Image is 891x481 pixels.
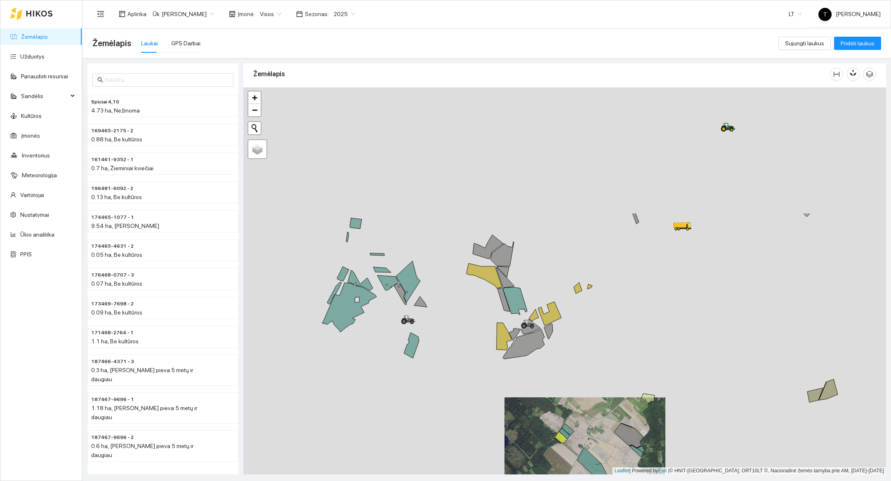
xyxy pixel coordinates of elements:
[21,132,40,139] a: Įmonės
[97,10,104,18] span: menu-fold
[91,107,140,114] span: 4.73 ha, Nežinoma
[91,194,142,200] span: 0.13 ha, Be kultūros
[119,11,125,17] span: layout
[20,53,45,60] a: Užduotys
[91,251,142,258] span: 0.05 ha, Be kultūros
[153,8,214,20] span: Ūk. Sigitas Krivickas
[20,231,54,238] a: Ūkio analitika
[91,271,134,279] span: 176468-0707 - 3
[778,37,831,50] button: Sujungti laukus
[658,468,667,474] a: Esri
[91,280,142,287] span: 0.07 ha, Be kultūros
[823,8,827,21] span: T
[20,192,44,198] a: Vartotojai
[91,242,134,250] span: 174465-4631 - 2
[253,62,830,86] div: Žemėlapis
[252,92,257,103] span: +
[171,39,200,48] div: GPS Darbai
[789,8,802,20] span: LT
[91,358,134,366] span: 187466-4371 - 3
[91,300,134,308] span: 173469-7698 - 2
[785,39,824,48] span: Sujungti laukus
[778,40,831,47] a: Sujungti laukus
[91,98,119,106] span: Spiciai 4,10
[105,75,229,84] input: Paieška
[260,8,281,20] span: Visos
[91,443,193,458] span: 0.6 ha, [PERSON_NAME] pieva 5 metų ir daugiau
[91,405,197,420] span: 1.18 ha, [PERSON_NAME] pieva 5 metų ir daugiau
[97,77,103,83] span: search
[248,140,266,158] a: Layers
[248,122,261,134] button: Initiate a new search
[22,152,50,159] a: Inventorius
[834,37,881,50] button: Pridėti laukus
[91,165,153,171] span: 0.7 ha, Žieminiai kviečiai
[92,37,131,50] span: Žemėlapis
[91,136,142,143] span: 0.88 ha, Be kultūros
[238,9,255,19] span: Įmonė :
[22,172,57,178] a: Meteorologija
[141,39,158,48] div: Laukai
[21,33,48,40] a: Žemėlapis
[20,211,49,218] a: Nustatymai
[248,104,261,116] a: Zoom out
[21,73,68,80] a: Panaudoti resursai
[830,71,843,77] span: column-width
[20,251,32,258] a: PPIS
[91,367,193,382] span: 0.3 ha, [PERSON_NAME] pieva 5 metų ir daugiau
[91,434,134,441] span: 187467-9696 - 2
[91,156,134,164] span: 161461-9352 - 1
[91,396,134,404] span: 187467-9696 - 1
[830,68,843,81] button: column-width
[91,309,142,316] span: 0.09 ha, Be kultūros
[91,338,139,345] span: 1.1 ha, Be kultūros
[305,9,329,19] span: Sezonas :
[841,39,874,48] span: Pridėti laukus
[91,127,133,135] span: 169465-2175 - 2
[615,468,629,474] a: Leaflet
[252,105,257,115] span: −
[668,468,669,474] span: |
[296,11,303,17] span: calendar
[818,11,881,17] span: [PERSON_NAME]
[91,214,134,221] span: 174465-1077 - 1
[334,8,355,20] span: 2025
[21,113,42,119] a: Kultūros
[91,185,133,192] span: 196481-6092 - 2
[21,88,68,104] span: Sandėlis
[91,223,159,229] span: 9.54 ha, [PERSON_NAME]
[127,9,148,19] span: Aplinka :
[229,11,236,17] span: shop
[91,329,134,337] span: 171468-2764 - 1
[248,92,261,104] a: Zoom in
[834,40,881,47] a: Pridėti laukus
[92,6,109,22] button: menu-fold
[613,467,886,474] div: | Powered by © HNIT-[GEOGRAPHIC_DATA]; ORT10LT ©, Nacionalinė žemės tarnyba prie AM, [DATE]-[DATE]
